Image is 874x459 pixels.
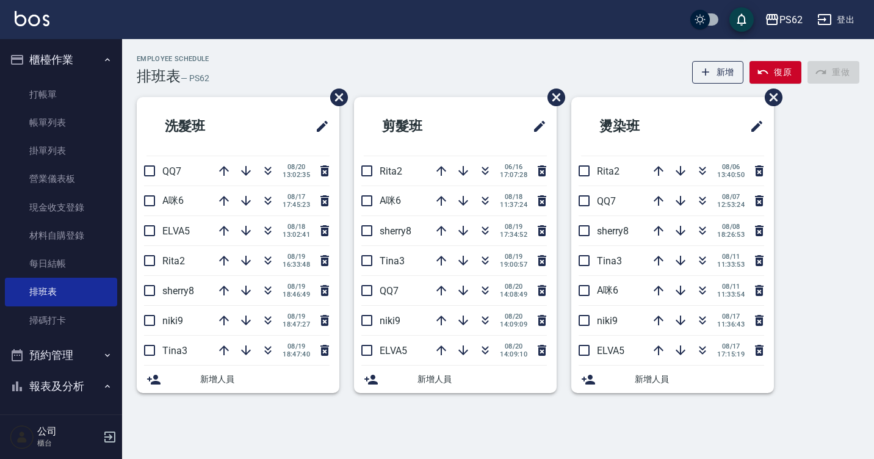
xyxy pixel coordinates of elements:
[146,104,265,148] h2: 洗髮班
[5,44,117,76] button: 櫃檯作業
[380,285,399,297] span: QQ7
[717,231,745,239] span: 18:26:53
[597,255,622,267] span: Tina3
[717,283,745,291] span: 08/11
[5,109,117,137] a: 帳單列表
[500,283,527,291] span: 08/20
[380,165,402,177] span: Rita2
[5,137,117,165] a: 掛單列表
[137,68,181,85] h3: 排班表
[200,373,330,386] span: 新增人員
[15,11,49,26] img: Logo
[717,223,745,231] span: 08/08
[283,253,310,261] span: 08/19
[162,165,181,177] span: QQ7
[5,339,117,371] button: 預約管理
[500,223,527,231] span: 08/19
[717,342,745,350] span: 08/17
[5,250,117,278] a: 每日結帳
[812,9,859,31] button: 登出
[5,306,117,334] a: 掃碼打卡
[283,350,310,358] span: 18:47:40
[162,225,190,237] span: ELVA5
[500,320,527,328] span: 14:09:09
[283,291,310,298] span: 18:46:49
[137,366,339,393] div: 新增人員
[597,165,619,177] span: Rita2
[5,407,117,435] a: 報表目錄
[354,366,557,393] div: 新增人員
[717,171,745,179] span: 13:40:50
[717,193,745,201] span: 08/07
[717,261,745,269] span: 11:33:53
[283,320,310,328] span: 18:47:27
[321,79,350,115] span: 刪除班表
[380,255,405,267] span: Tina3
[597,195,616,207] span: QQ7
[597,315,618,327] span: niki9
[283,231,310,239] span: 13:02:41
[500,193,527,201] span: 08/18
[283,171,310,179] span: 13:02:35
[308,112,330,141] span: 修改班表的標題
[417,373,547,386] span: 新增人員
[756,79,784,115] span: 刪除班表
[500,163,527,171] span: 06/16
[283,201,310,209] span: 17:45:23
[597,225,629,237] span: sherry8
[525,112,547,141] span: 修改班表的標題
[162,255,185,267] span: Rita2
[749,61,801,84] button: 復原
[597,284,618,296] span: A咪6
[10,425,34,449] img: Person
[500,231,527,239] span: 17:34:52
[181,72,209,85] h6: — PS62
[5,278,117,306] a: 排班表
[364,104,483,148] h2: 剪髮班
[742,112,764,141] span: 修改班表的標題
[500,313,527,320] span: 08/20
[137,55,209,63] h2: Employee Schedule
[5,193,117,222] a: 現金收支登錄
[500,291,527,298] span: 14:08:49
[729,7,754,32] button: save
[760,7,807,32] button: PS62
[717,291,745,298] span: 11:33:54
[692,61,744,84] button: 新增
[5,81,117,109] a: 打帳單
[500,171,527,179] span: 17:07:28
[717,320,745,328] span: 11:36:43
[283,223,310,231] span: 08/18
[5,165,117,193] a: 營業儀表板
[635,373,764,386] span: 新增人員
[571,366,774,393] div: 新增人員
[380,345,407,356] span: ELVA5
[500,201,527,209] span: 11:37:24
[283,193,310,201] span: 08/17
[380,195,401,206] span: A咪6
[717,350,745,358] span: 17:15:19
[162,315,183,327] span: niki9
[162,195,184,206] span: A咪6
[283,342,310,350] span: 08/19
[717,201,745,209] span: 12:53:24
[162,285,194,297] span: sherry8
[500,350,527,358] span: 14:09:10
[717,253,745,261] span: 08/11
[5,370,117,402] button: 報表及分析
[717,163,745,171] span: 08/06
[500,253,527,261] span: 08/19
[283,283,310,291] span: 08/19
[37,425,99,438] h5: 公司
[717,313,745,320] span: 08/17
[597,345,624,356] span: ELVA5
[283,163,310,171] span: 08/20
[538,79,567,115] span: 刪除班表
[380,225,411,237] span: sherry8
[581,104,700,148] h2: 燙染班
[283,313,310,320] span: 08/19
[283,261,310,269] span: 16:33:48
[37,438,99,449] p: 櫃台
[380,315,400,327] span: niki9
[500,342,527,350] span: 08/20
